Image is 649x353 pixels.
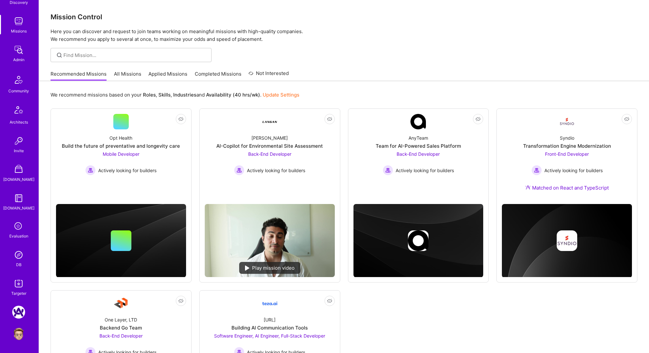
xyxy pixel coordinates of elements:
[214,333,325,339] span: Software Engineer, AI Engineer, Full-Stack Developer
[353,204,484,277] img: cover
[143,92,156,98] b: Roles
[11,290,26,297] div: Targeter
[12,306,25,319] img: A.Team: Google Calendar Integration Testing
[100,324,142,331] div: Backend Go Team
[51,28,637,43] p: Here you can discover and request to join teams working on meaningful missions with high-quality ...
[557,230,577,251] img: Company logo
[205,114,335,199] a: Company Logo[PERSON_NAME]AI-Copilot for Environmental Site AssessmentBack-End Developer Actively ...
[397,151,440,157] span: Back-End Developer
[560,135,574,141] div: Syndio
[410,114,426,129] img: Company Logo
[148,70,187,81] a: Applied Missions
[3,176,34,183] div: [DOMAIN_NAME]
[99,333,143,339] span: Back-End Developer
[12,277,25,290] img: Skill Targeter
[103,151,139,157] span: Mobile Developer
[63,52,207,59] input: Find Mission...
[247,167,305,174] span: Actively looking for builders
[51,70,107,81] a: Recommended Missions
[624,116,629,122] i: icon EyeClosed
[11,328,27,340] a: User Avatar
[13,220,25,233] i: icon SelectionTeam
[11,306,27,319] a: A.Team: Google Calendar Integration Testing
[12,43,25,56] img: admin teamwork
[523,143,611,149] div: Transformation Engine Modernization
[12,135,25,147] img: Invite
[502,204,632,278] img: cover
[10,119,28,125] div: Architects
[12,15,25,28] img: teamwork
[51,91,299,98] p: We recommend missions based on your , , and .
[262,114,277,129] img: Company Logo
[239,262,300,274] div: Play mission video
[109,135,132,141] div: Opt Health
[544,167,603,174] span: Actively looking for builders
[113,296,129,311] img: Company Logo
[56,114,186,193] a: Opt HealthBuild the future of preventative and longevity careMobile Developer Actively looking fo...
[56,204,186,277] img: cover
[531,165,542,175] img: Actively looking for builders
[216,143,323,149] div: AI-Copilot for Environmental Site Assessment
[9,233,28,239] div: Evaluation
[234,165,244,175] img: Actively looking for builders
[264,316,276,323] div: [URL]
[13,56,24,63] div: Admin
[8,88,29,94] div: Community
[396,167,454,174] span: Actively looking for builders
[249,70,289,81] a: Not Interested
[525,184,609,191] div: Matched on React and TypeScript
[14,147,24,154] div: Invite
[178,298,183,303] i: icon EyeClosed
[85,165,96,175] img: Actively looking for builders
[3,205,34,211] div: [DOMAIN_NAME]
[105,316,137,323] div: One Layer, LTD
[502,114,632,199] a: Company LogoSyndioTransformation Engine ModernizationFront-End Developer Actively looking for bui...
[262,296,277,311] img: Company Logo
[114,70,141,81] a: All Missions
[245,265,249,271] img: play
[205,204,335,277] img: No Mission
[545,151,589,157] span: Front-End Developer
[525,185,531,190] img: Ateam Purple Icon
[559,114,575,129] img: Company Logo
[56,51,63,59] i: icon SearchGrey
[11,103,26,119] img: Architects
[231,324,308,331] div: Building AI Communication Tools
[206,92,260,98] b: Availability (40 hrs/wk)
[98,167,156,174] span: Actively looking for builders
[62,143,180,149] div: Build the future of preventative and longevity care
[327,298,332,303] i: icon EyeClosed
[251,135,288,141] div: [PERSON_NAME]
[12,163,25,176] img: A Store
[16,261,22,268] div: DB
[263,92,299,98] a: Update Settings
[376,143,461,149] div: Team for AI-Powered Sales Platform
[11,28,27,34] div: Missions
[12,248,25,261] img: Admin Search
[12,328,25,340] img: User Avatar
[327,116,332,122] i: icon EyeClosed
[158,92,171,98] b: Skills
[12,192,25,205] img: guide book
[383,165,393,175] img: Actively looking for builders
[173,92,196,98] b: Industries
[11,72,26,88] img: Community
[409,135,428,141] div: AnyTeam
[475,116,481,122] i: icon EyeClosed
[51,13,637,21] h3: Mission Control
[195,70,241,81] a: Completed Missions
[408,230,428,251] img: Company logo
[178,116,183,122] i: icon EyeClosed
[248,151,291,157] span: Back-End Developer
[353,114,484,193] a: Company LogoAnyTeamTeam for AI-Powered Sales PlatformBack-End Developer Actively looking for buil...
